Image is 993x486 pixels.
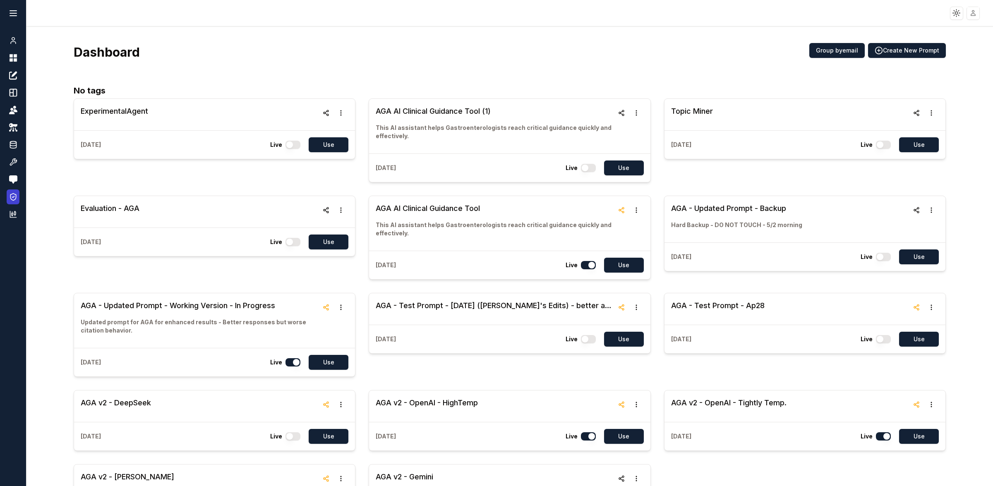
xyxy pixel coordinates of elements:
[270,432,282,441] p: Live
[81,318,319,335] p: Updated prompt for AGA for enhanced results - Better responses but worse citation behavior.
[81,105,148,124] a: ExperimentalAgent
[304,235,348,249] a: Use
[309,429,348,444] button: Use
[604,258,644,273] button: Use
[604,332,644,347] button: Use
[376,300,614,318] a: AGA - Test Prompt - [DATE] ([PERSON_NAME]'s Edits) - better at citation, a bit robot and rigid.
[599,429,644,444] a: Use
[671,221,802,229] p: Hard Backup - DO NOT TOUCH - 5/2 morning
[894,332,939,347] a: Use
[74,45,140,60] h3: Dashboard
[81,105,148,117] h3: ExperimentalAgent
[861,141,873,149] p: Live
[861,253,873,261] p: Live
[376,397,478,409] h3: AGA v2 - OpenAI - HighTemp
[899,137,939,152] button: Use
[376,221,614,237] p: This AI assistant helps Gastroenterologists reach critical guidance quickly and effectively.
[304,429,348,444] a: Use
[809,43,865,58] button: Group byemail
[894,137,939,152] a: Use
[671,141,691,149] p: [DATE]
[270,141,282,149] p: Live
[671,300,765,318] a: AGA - Test Prompt - Ap28
[894,429,939,444] a: Use
[9,175,17,184] img: feedback
[671,335,691,343] p: [DATE]
[81,203,139,214] h3: Evaluation - AGA
[376,203,614,244] a: AGA AI Clinical Guidance ToolThis AI assistant helps Gastroenterologists reach critical guidance ...
[81,358,101,366] p: [DATE]
[376,261,396,269] p: [DATE]
[376,124,614,140] p: This AI assistant helps Gastroenterologists reach critical guidance quickly and effectively.
[81,432,101,441] p: [DATE]
[376,300,614,311] h3: AGA - Test Prompt - [DATE] ([PERSON_NAME]'s Edits) - better at citation, a bit robot and rigid.
[671,203,802,214] h3: AGA - Updated Prompt - Backup
[376,105,614,147] a: AGA AI Clinical Guidance Tool (1)This AI assistant helps Gastroenterologists reach critical guida...
[861,432,873,441] p: Live
[376,203,614,214] h3: AGA AI Clinical Guidance Tool
[868,43,946,58] button: Create New Prompt
[376,471,433,483] h3: AGA v2 - Gemini
[671,105,713,124] a: Topic Miner
[671,397,787,415] a: AGA v2 - OpenAI - Tightly Temp.
[899,249,939,264] button: Use
[376,335,396,343] p: [DATE]
[604,160,644,175] button: Use
[309,235,348,249] button: Use
[309,355,348,370] button: Use
[74,84,946,97] h2: No tags
[566,164,578,172] p: Live
[81,141,101,149] p: [DATE]
[599,160,644,175] a: Use
[304,355,348,370] a: Use
[599,332,644,347] a: Use
[309,137,348,152] button: Use
[566,335,578,343] p: Live
[671,397,787,409] h3: AGA v2 - OpenAI - Tightly Temp.
[376,397,478,415] a: AGA v2 - OpenAI - HighTemp
[894,249,939,264] a: Use
[671,203,802,236] a: AGA - Updated Prompt - BackupHard Backup - DO NOT TOUCH - 5/2 morning
[81,397,151,415] a: AGA v2 - DeepSeek
[81,203,139,221] a: Evaluation - AGA
[671,253,691,261] p: [DATE]
[967,7,979,19] img: placeholder-user.jpg
[376,432,396,441] p: [DATE]
[270,238,282,246] p: Live
[566,432,578,441] p: Live
[671,432,691,441] p: [DATE]
[270,358,282,366] p: Live
[304,137,348,152] a: Use
[81,471,174,483] h3: AGA v2 - [PERSON_NAME]
[81,300,319,341] a: AGA - Updated Prompt - Working Version - In ProgressUpdated prompt for AGA for enhanced results -...
[861,335,873,343] p: Live
[81,238,101,246] p: [DATE]
[899,429,939,444] button: Use
[376,105,614,117] h3: AGA AI Clinical Guidance Tool (1)
[81,397,151,409] h3: AGA v2 - DeepSeek
[671,300,765,311] h3: AGA - Test Prompt - Ap28
[599,258,644,273] a: Use
[671,105,713,117] h3: Topic Miner
[604,429,644,444] button: Use
[81,300,319,311] h3: AGA - Updated Prompt - Working Version - In Progress
[899,332,939,347] button: Use
[566,261,578,269] p: Live
[376,164,396,172] p: [DATE]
